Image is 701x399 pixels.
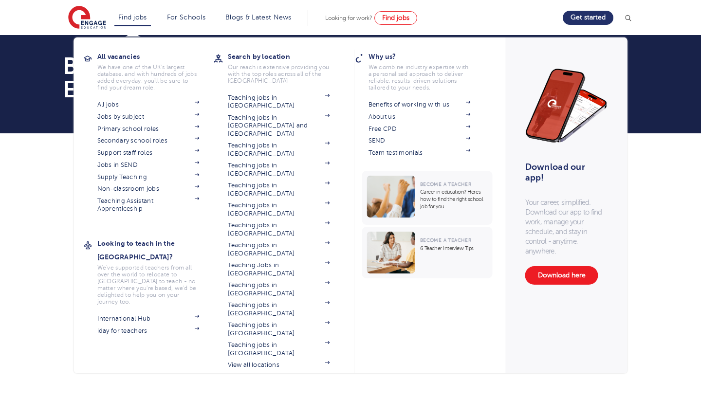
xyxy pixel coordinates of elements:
h1: Book a consultation call with Engage [63,54,442,101]
span: Become a Teacher [420,237,471,243]
a: Search by locationOur reach is extensive providing you with the top roles across all of the [GEOG... [228,50,345,84]
a: Teaching jobs in [GEOGRAPHIC_DATA] [228,201,330,218]
span: Find jobs [382,14,409,21]
a: Supply Teaching [97,173,200,181]
a: Blogs & Latest News [225,14,292,21]
a: Non-classroom jobs [97,185,200,193]
h3: Search by location [228,50,345,63]
h3: Looking to teach in the [GEOGRAPHIC_DATA]? [97,236,214,264]
p: Career in education? Here’s how to find the right school job for you [420,188,488,210]
a: Teaching jobs in [GEOGRAPHIC_DATA] [228,94,330,110]
a: Looking to teach in the [GEOGRAPHIC_DATA]?We've supported teachers from all over the world to rel... [97,236,214,305]
a: Get started [563,11,613,25]
a: Jobs by subject [97,113,200,121]
h3: Download our app! [525,162,604,183]
p: We combine industry expertise with a personalised approach to deliver reliable, results-driven so... [369,64,471,91]
a: Teaching jobs in [GEOGRAPHIC_DATA] [228,301,330,317]
a: Teaching Assistant Apprenticeship [97,197,200,213]
a: Teaching jobs in [GEOGRAPHIC_DATA] [228,321,330,337]
a: Find jobs [118,14,147,21]
a: Support staff roles [97,149,200,157]
a: Benefits of working with us [369,101,471,109]
a: About us [369,113,471,121]
p: Your career, simplified. Download our app to find work, manage your schedule, and stay in control... [525,198,608,256]
p: 6 Teacher Interview Tips [420,245,488,252]
a: Teaching jobs in [GEOGRAPHIC_DATA] and [GEOGRAPHIC_DATA] [228,114,330,138]
a: View all locations [228,361,330,369]
span: Become a Teacher [420,181,471,187]
a: All vacanciesWe have one of the UK's largest database. and with hundreds of jobs added everyday. ... [97,50,214,91]
span: Looking for work? [325,15,372,21]
a: Find jobs [374,11,417,25]
a: Become a TeacherCareer in education? Here’s how to find the right school job for you [362,171,495,225]
h3: All vacancies [97,50,214,63]
a: Teaching Jobs in [GEOGRAPHIC_DATA] [228,261,330,277]
p: We have one of the UK's largest database. and with hundreds of jobs added everyday. you'll be sur... [97,64,200,91]
a: Teaching jobs in [GEOGRAPHIC_DATA] [228,181,330,198]
a: Team testimonials [369,149,471,157]
a: International Hub [97,315,200,323]
a: All jobs [97,101,200,109]
a: Download here [525,266,598,285]
a: SEND [369,137,471,145]
a: Become a Teacher6 Teacher Interview Tips [362,227,495,278]
h3: Why us? [369,50,485,63]
a: Teaching jobs in [GEOGRAPHIC_DATA] [228,162,330,178]
p: We've supported teachers from all over the world to relocate to [GEOGRAPHIC_DATA] to teach - no m... [97,264,200,305]
a: Teaching jobs in [GEOGRAPHIC_DATA] [228,341,330,357]
a: Primary school roles [97,125,200,133]
a: iday for teachers [97,327,200,335]
a: Teaching jobs in [GEOGRAPHIC_DATA] [228,142,330,158]
img: Engage Education [68,6,106,30]
a: Teaching jobs in [GEOGRAPHIC_DATA] [228,281,330,297]
a: Teaching jobs in [GEOGRAPHIC_DATA] [228,221,330,237]
p: Our reach is extensive providing you with the top roles across all of the [GEOGRAPHIC_DATA] [228,64,330,84]
a: Teaching jobs in [GEOGRAPHIC_DATA] [228,241,330,257]
a: Why us?We combine industry expertise with a personalised approach to deliver reliable, results-dr... [369,50,485,91]
a: For Schools [167,14,205,21]
a: Free CPD [369,125,471,133]
a: Jobs in SEND [97,161,200,169]
a: Secondary school roles [97,137,200,145]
